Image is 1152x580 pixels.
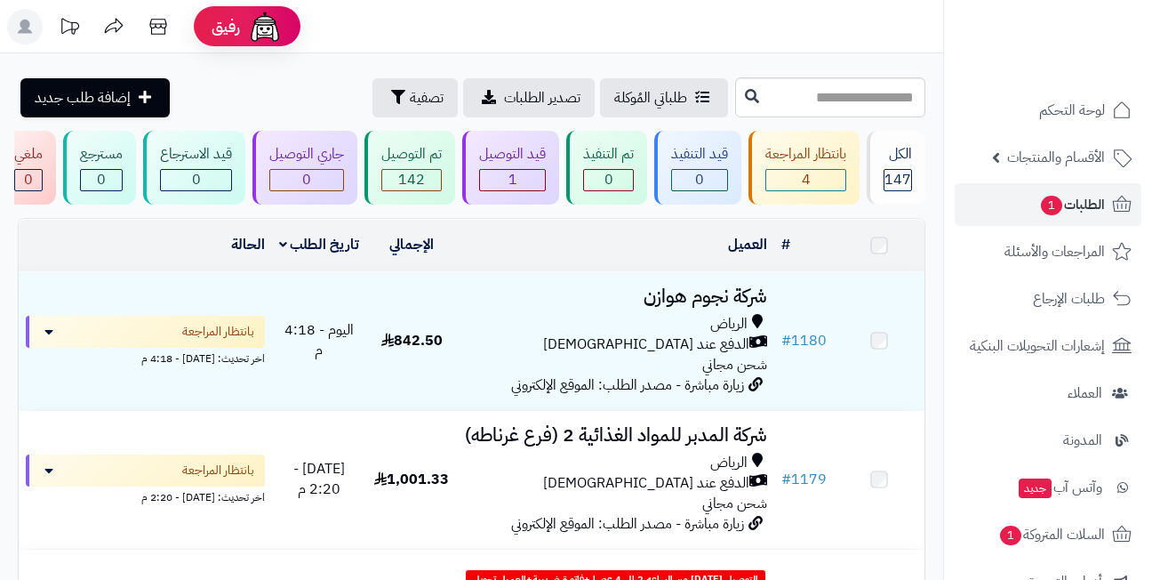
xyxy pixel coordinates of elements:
[802,169,811,190] span: 4
[765,144,846,165] div: بانتظار المراجعة
[231,234,265,255] a: الحالة
[1000,526,1021,545] span: 1
[955,89,1141,132] a: لوحة التحكم
[781,469,791,490] span: #
[1039,98,1105,123] span: لوحة التحكم
[382,170,441,190] div: 142
[47,9,92,49] a: تحديثات المنصة
[389,234,434,255] a: الإجمالي
[15,170,42,190] div: 0
[511,375,744,396] span: زيارة مباشرة - مصدر الطلب: الموقع الإلكتروني
[1063,428,1102,453] span: المدونة
[464,425,767,446] h3: شركة المدبر للمواد الغذائية 2 (فرع غرناطه)
[504,87,580,109] span: تصدير الطلبات
[695,169,704,190] span: 0
[182,323,254,341] span: بانتظار المراجعة
[955,513,1141,556] a: السلات المتروكة1
[160,144,232,165] div: قيد الاسترجاع
[614,87,687,109] span: طلباتي المُوكلة
[372,78,458,117] button: تصفية
[766,170,845,190] div: 4
[1017,475,1102,500] span: وآتس آب
[970,334,1105,358] span: إشعارات التحويلات البنكية
[745,131,863,205] a: بانتظار المراجعة 4
[97,169,106,190] span: 0
[884,169,911,190] span: 147
[781,234,790,255] a: #
[374,469,449,490] span: 1,001.33
[293,458,345,500] span: [DATE] - 2:20 م
[702,493,767,514] span: شحن مجاني
[651,131,745,205] a: قيد التنفيذ 0
[381,144,442,165] div: تم التوصيل
[161,170,231,190] div: 0
[284,319,354,361] span: اليوم - 4:18 م
[884,144,912,165] div: الكل
[279,234,360,255] a: تاريخ الطلب
[710,314,748,334] span: الرياض
[20,78,170,117] a: إضافة طلب جديد
[60,131,140,205] a: مسترجع 0
[728,234,767,255] a: العميل
[1004,239,1105,264] span: المراجعات والأسئلة
[381,330,443,351] span: 842.50
[511,513,744,535] span: زيارة مباشرة - مصدر الطلب: الموقع الإلكتروني
[81,170,122,190] div: 0
[464,286,767,307] h3: شركة نجوم هوازن
[543,473,749,494] span: الدفع عند [DEMOGRAPHIC_DATA]
[863,131,929,205] a: الكل147
[182,462,254,479] span: بانتظار المراجعة
[781,330,827,351] a: #1180
[955,466,1141,509] a: وآتس آبجديد
[998,522,1105,547] span: السلات المتروكة
[80,144,123,165] div: مسترجع
[702,354,767,375] span: شحن مجاني
[479,144,546,165] div: قيد التوصيل
[955,183,1141,226] a: الطلبات1
[955,230,1141,273] a: المراجعات والأسئلة
[600,78,728,117] a: طلباتي المُوكلة
[604,169,613,190] span: 0
[781,330,791,351] span: #
[302,169,311,190] span: 0
[269,144,344,165] div: جاري التوصيل
[710,453,748,473] span: الرياض
[563,131,651,205] a: تم التنفيذ 0
[955,372,1141,415] a: العملاء
[1007,145,1105,170] span: الأقسام والمنتجات
[543,334,749,355] span: الدفع عند [DEMOGRAPHIC_DATA]
[1031,50,1135,87] img: logo-2.png
[270,170,343,190] div: 0
[508,169,517,190] span: 1
[459,131,563,205] a: قيد التوصيل 1
[212,16,240,37] span: رفيق
[584,170,633,190] div: 0
[24,169,33,190] span: 0
[14,144,43,165] div: ملغي
[398,169,425,190] span: 142
[26,348,265,367] div: اخر تحديث: [DATE] - 4:18 م
[26,487,265,505] div: اخر تحديث: [DATE] - 2:20 م
[1068,381,1102,406] span: العملاء
[671,144,728,165] div: قيد التنفيذ
[361,131,459,205] a: تم التوصيل 142
[955,325,1141,367] a: إشعارات التحويلات البنكية
[955,419,1141,462] a: المدونة
[1033,286,1105,311] span: طلبات الإرجاع
[249,131,361,205] a: جاري التوصيل 0
[781,469,827,490] a: #1179
[955,278,1141,320] a: طلبات الإرجاع
[247,9,283,44] img: ai-face.png
[1039,192,1105,217] span: الطلبات
[583,144,634,165] div: تم التنفيذ
[672,170,727,190] div: 0
[463,78,595,117] a: تصدير الطلبات
[35,87,131,109] span: إضافة طلب جديد
[192,169,201,190] span: 0
[1019,479,1052,498] span: جديد
[1041,196,1062,215] span: 1
[480,170,545,190] div: 1
[410,87,444,109] span: تصفية
[140,131,249,205] a: قيد الاسترجاع 0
